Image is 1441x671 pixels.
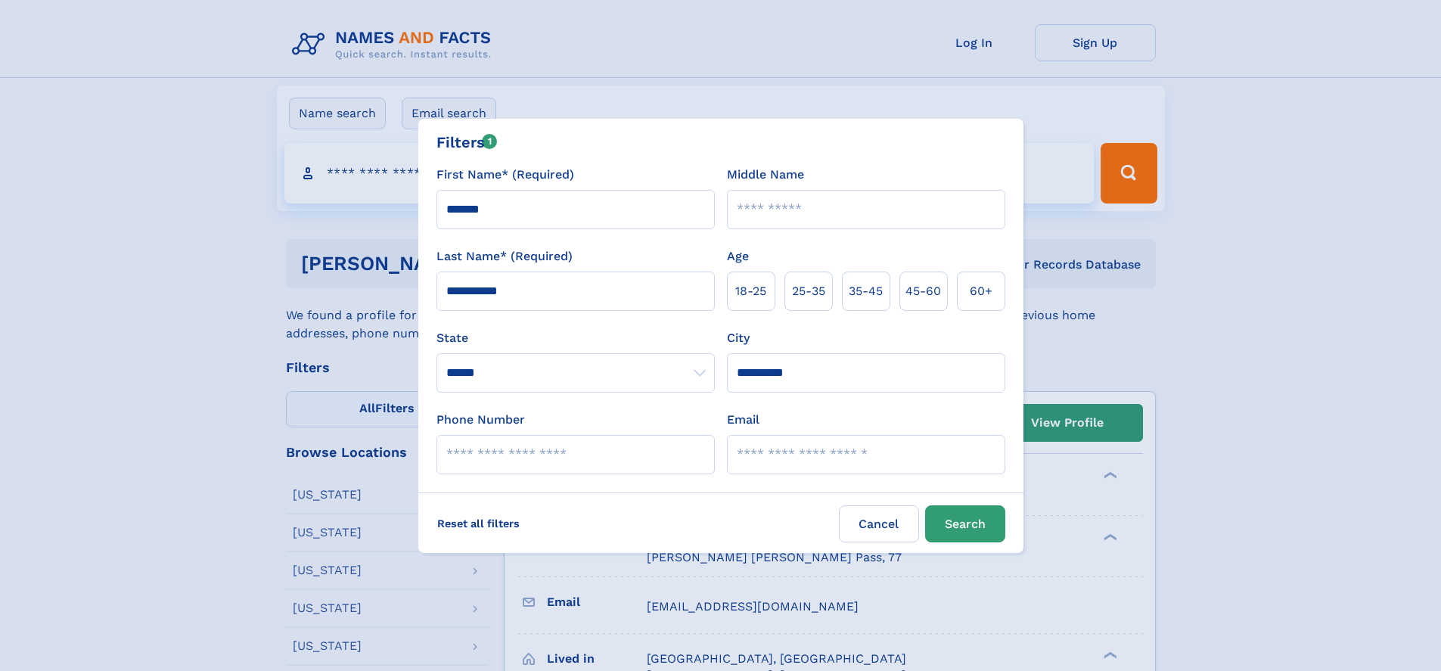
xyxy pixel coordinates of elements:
[436,131,498,154] div: Filters
[427,505,530,542] label: Reset all filters
[735,282,766,300] span: 18‑25
[436,247,573,266] label: Last Name* (Required)
[839,505,919,542] label: Cancel
[849,282,883,300] span: 35‑45
[727,411,759,429] label: Email
[436,166,574,184] label: First Name* (Required)
[925,505,1005,542] button: Search
[905,282,941,300] span: 45‑60
[792,282,825,300] span: 25‑35
[727,247,749,266] label: Age
[436,329,715,347] label: State
[436,411,525,429] label: Phone Number
[727,329,750,347] label: City
[727,166,804,184] label: Middle Name
[970,282,992,300] span: 60+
